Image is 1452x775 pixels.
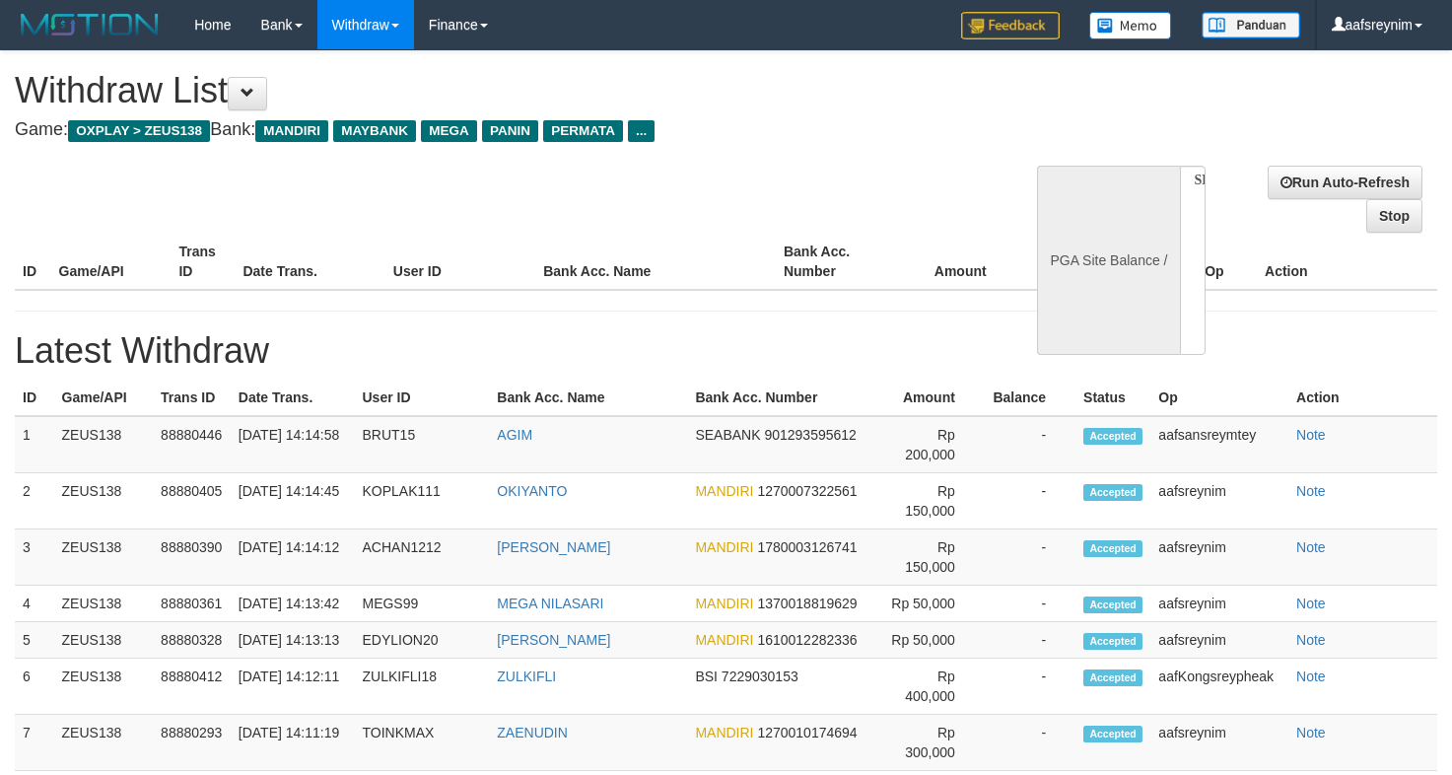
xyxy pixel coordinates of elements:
[15,71,948,110] h1: Withdraw List
[1257,234,1437,290] th: Action
[1083,484,1142,501] span: Accepted
[153,473,231,529] td: 88880405
[1296,483,1326,499] a: Note
[482,120,538,142] span: PANIN
[15,416,54,473] td: 1
[985,586,1075,622] td: -
[153,622,231,659] td: 88880328
[1150,622,1288,659] td: aafsreynim
[15,234,51,290] th: ID
[231,715,355,771] td: [DATE] 14:11:19
[51,234,172,290] th: Game/API
[235,234,384,290] th: Date Trans.
[1296,725,1326,740] a: Note
[171,234,235,290] th: Trans ID
[757,539,857,555] span: 1780003126741
[15,659,54,715] td: 6
[354,715,489,771] td: TOINKMAX
[153,380,231,416] th: Trans ID
[15,380,54,416] th: ID
[1296,427,1326,443] a: Note
[15,10,165,39] img: MOTION_logo.png
[1037,166,1179,355] div: PGA Site Balance /
[15,622,54,659] td: 5
[695,596,753,611] span: MANDIRI
[1150,529,1288,586] td: aafsreynim
[776,234,896,290] th: Bank Acc. Number
[15,715,54,771] td: 7
[1296,632,1326,648] a: Note
[153,715,231,771] td: 88880293
[877,529,985,586] td: Rp 150,000
[54,715,154,771] td: ZEUS138
[877,416,985,473] td: Rp 200,000
[985,380,1075,416] th: Balance
[1075,380,1150,416] th: Status
[1083,428,1142,445] span: Accepted
[54,416,154,473] td: ZEUS138
[54,473,154,529] td: ZEUS138
[1150,380,1288,416] th: Op
[255,120,328,142] span: MANDIRI
[1150,473,1288,529] td: aafsreynim
[695,483,753,499] span: MANDIRI
[231,380,355,416] th: Date Trans.
[54,622,154,659] td: ZEUS138
[757,632,857,648] span: 1610012282336
[354,622,489,659] td: EDYLION20
[1083,633,1142,650] span: Accepted
[1202,12,1300,38] img: panduan.png
[535,234,776,290] th: Bank Acc. Name
[231,416,355,473] td: [DATE] 14:14:58
[1150,586,1288,622] td: aafsreynim
[695,632,753,648] span: MANDIRI
[543,120,623,142] span: PERMATA
[1083,597,1142,613] span: Accepted
[877,715,985,771] td: Rp 300,000
[877,473,985,529] td: Rp 150,000
[1296,539,1326,555] a: Note
[153,586,231,622] td: 88880361
[757,596,857,611] span: 1370018819629
[985,659,1075,715] td: -
[489,380,687,416] th: Bank Acc. Name
[54,586,154,622] td: ZEUS138
[15,331,1437,371] h1: Latest Withdraw
[1366,199,1422,233] a: Stop
[985,416,1075,473] td: -
[1288,380,1437,416] th: Action
[1296,596,1326,611] a: Note
[877,659,985,715] td: Rp 400,000
[877,380,985,416] th: Amount
[1197,234,1257,290] th: Op
[985,473,1075,529] td: -
[1296,669,1326,684] a: Note
[231,586,355,622] td: [DATE] 14:13:42
[497,669,556,684] a: ZULKIFLI
[354,380,489,416] th: User ID
[15,586,54,622] td: 4
[497,483,567,499] a: OKIYANTO
[153,659,231,715] td: 88880412
[354,416,489,473] td: BRUT15
[1089,12,1172,39] img: Button%20Memo.svg
[54,380,154,416] th: Game/API
[497,427,532,443] a: AGIM
[497,596,603,611] a: MEGA NILASARI
[877,586,985,622] td: Rp 50,000
[231,529,355,586] td: [DATE] 14:14:12
[1150,659,1288,715] td: aafKongsreypheak
[1083,726,1142,742] span: Accepted
[1150,715,1288,771] td: aafsreynim
[354,586,489,622] td: MEGS99
[1016,234,1127,290] th: Balance
[877,622,985,659] td: Rp 50,000
[68,120,210,142] span: OXPLAY > ZEUS138
[757,725,857,740] span: 1270010174694
[497,539,610,555] a: [PERSON_NAME]
[1268,166,1422,199] a: Run Auto-Refresh
[421,120,477,142] span: MEGA
[1083,540,1142,557] span: Accepted
[628,120,655,142] span: ...
[385,234,535,290] th: User ID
